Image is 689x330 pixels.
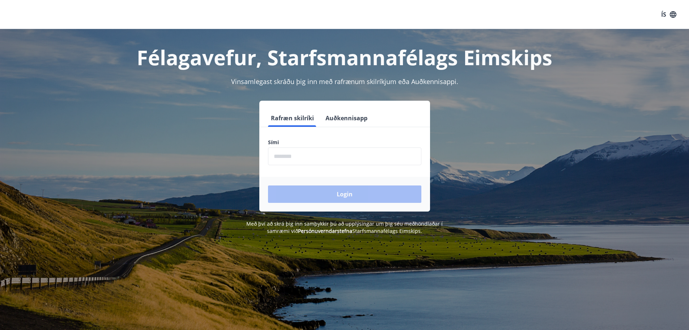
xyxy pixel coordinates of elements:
h1: Félagavefur, Starfsmannafélags Eimskips [93,43,596,71]
span: Vinsamlegast skráðu þig inn með rafrænum skilríkjum eða Auðkennisappi. [231,77,458,86]
button: ÍS [657,8,680,21]
button: Rafræn skilríki [268,109,317,127]
label: Sími [268,139,421,146]
a: Persónuverndarstefna [298,227,352,234]
button: Auðkennisapp [323,109,370,127]
span: Með því að skrá þig inn samþykkir þú að upplýsingar um þig séu meðhöndlaðar í samræmi við Starfsm... [246,220,443,234]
